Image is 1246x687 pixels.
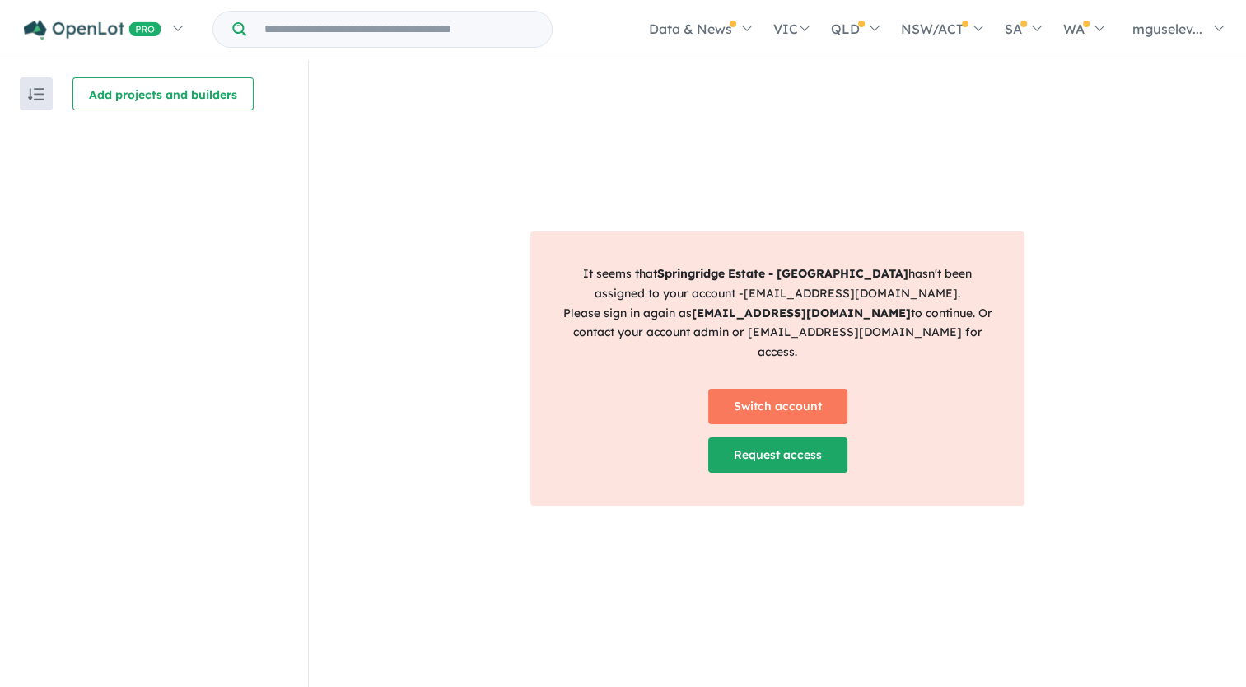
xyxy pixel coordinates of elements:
a: Switch account [708,389,847,424]
span: mguselev... [1132,21,1202,37]
img: sort.svg [28,88,44,100]
a: Request access [708,437,847,473]
strong: Springridge Estate - [GEOGRAPHIC_DATA] [657,266,908,281]
button: Add projects and builders [72,77,254,110]
p: It seems that hasn't been assigned to your account - [EMAIL_ADDRESS][DOMAIN_NAME] . Please sign i... [558,264,996,362]
strong: [EMAIL_ADDRESS][DOMAIN_NAME] [692,306,911,320]
img: Openlot PRO Logo White [24,20,161,40]
input: Try estate name, suburb, builder or developer [250,12,548,47]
